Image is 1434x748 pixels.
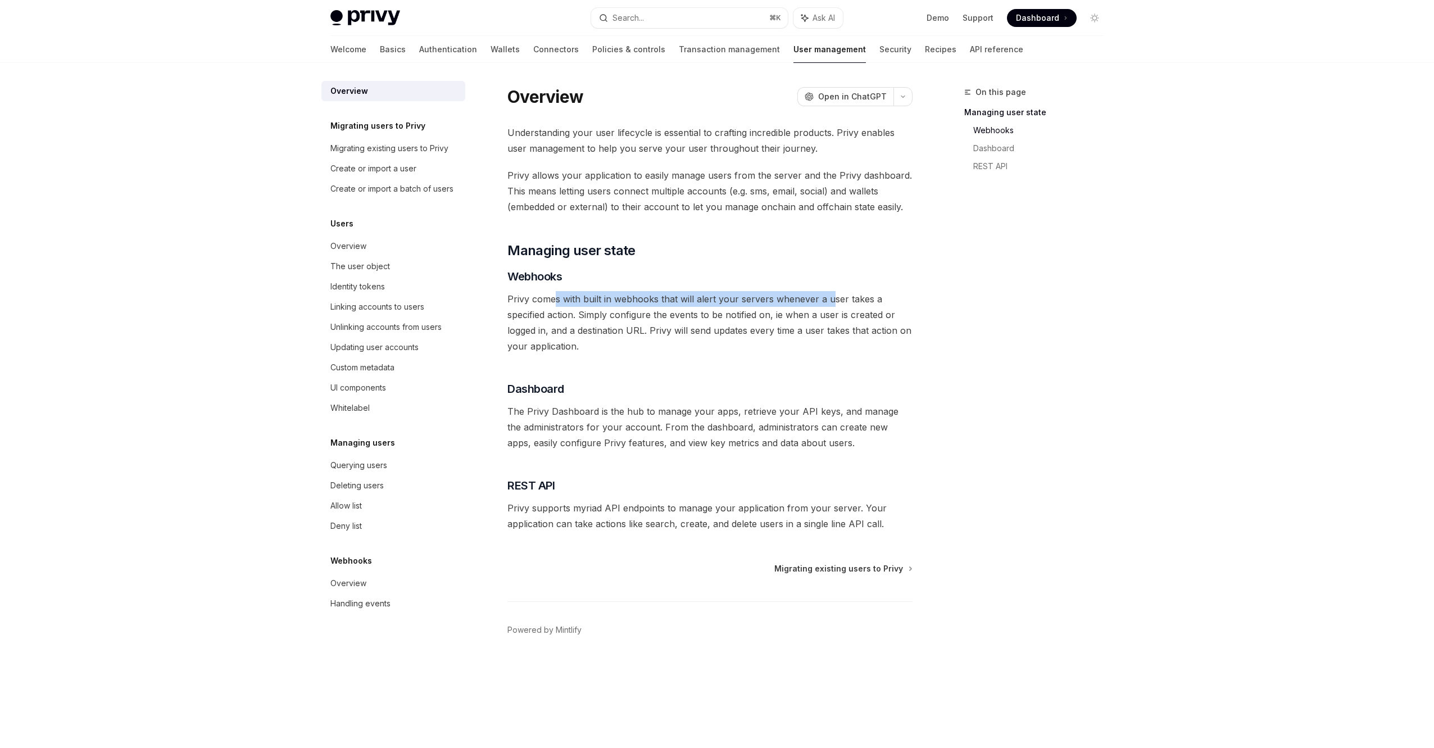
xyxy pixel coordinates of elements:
h5: Migrating users to Privy [330,119,425,133]
div: Allow list [330,499,362,513]
div: Create or import a batch of users [330,182,453,196]
div: Migrating existing users to Privy [330,142,448,155]
a: Deleting users [321,475,465,496]
a: Overview [321,81,465,101]
div: Create or import a user [330,162,416,175]
a: Deny list [321,516,465,536]
a: Identity tokens [321,276,465,297]
a: Connectors [533,36,579,63]
a: Migrating existing users to Privy [774,563,911,574]
a: REST API [973,157,1113,175]
a: Overview [321,236,465,256]
span: Open in ChatGPT [818,91,887,102]
span: Ask AI [813,12,835,24]
a: Create or import a batch of users [321,179,465,199]
span: Understanding your user lifecycle is essential to crafting incredible products. Privy enables use... [507,125,913,156]
h5: Webhooks [330,554,372,568]
div: Search... [612,11,644,25]
span: Managing user state [507,242,636,260]
button: Search...⌘K [591,8,788,28]
a: User management [793,36,866,63]
div: Overview [330,84,368,98]
h5: Managing users [330,436,395,450]
span: The Privy Dashboard is the hub to manage your apps, retrieve your API keys, and manage the admini... [507,404,913,451]
a: Support [963,12,993,24]
a: The user object [321,256,465,276]
a: Transaction management [679,36,780,63]
div: Overview [330,577,366,590]
div: Deleting users [330,479,384,492]
span: Privy allows your application to easily manage users from the server and the Privy dashboard. Thi... [507,167,913,215]
div: Deny list [330,519,362,533]
a: Authentication [419,36,477,63]
a: Powered by Mintlify [507,624,582,636]
span: Dashboard [507,381,564,397]
button: Ask AI [793,8,843,28]
a: Wallets [491,36,520,63]
div: Querying users [330,459,387,472]
div: Handling events [330,597,391,610]
span: Privy supports myriad API endpoints to manage your application from your server. Your application... [507,500,913,532]
a: Linking accounts to users [321,297,465,317]
h1: Overview [507,87,583,107]
a: API reference [970,36,1023,63]
a: Welcome [330,36,366,63]
a: Demo [927,12,949,24]
a: UI components [321,378,465,398]
div: Custom metadata [330,361,394,374]
a: Create or import a user [321,158,465,179]
a: Security [879,36,911,63]
span: Dashboard [1016,12,1059,24]
a: Dashboard [973,139,1113,157]
div: Whitelabel [330,401,370,415]
a: Migrating existing users to Privy [321,138,465,158]
a: Basics [380,36,406,63]
span: ⌘ K [769,13,781,22]
a: Unlinking accounts from users [321,317,465,337]
span: Migrating existing users to Privy [774,563,903,574]
a: Custom metadata [321,357,465,378]
a: Allow list [321,496,465,516]
div: UI components [330,381,386,395]
img: light logo [330,10,400,26]
button: Toggle dark mode [1086,9,1104,27]
a: Dashboard [1007,9,1077,27]
a: Querying users [321,455,465,475]
a: Whitelabel [321,398,465,418]
a: Webhooks [973,121,1113,139]
span: On this page [975,85,1026,99]
div: Unlinking accounts from users [330,320,442,334]
div: Updating user accounts [330,341,419,354]
a: Handling events [321,593,465,614]
button: Open in ChatGPT [797,87,893,106]
a: Overview [321,573,465,593]
span: Webhooks [507,269,562,284]
a: Policies & controls [592,36,665,63]
span: REST API [507,478,555,493]
div: Overview [330,239,366,253]
div: The user object [330,260,390,273]
a: Recipes [925,36,956,63]
div: Linking accounts to users [330,300,424,314]
a: Updating user accounts [321,337,465,357]
a: Managing user state [964,103,1113,121]
div: Identity tokens [330,280,385,293]
span: Privy comes with built in webhooks that will alert your servers whenever a user takes a specified... [507,291,913,354]
h5: Users [330,217,353,230]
